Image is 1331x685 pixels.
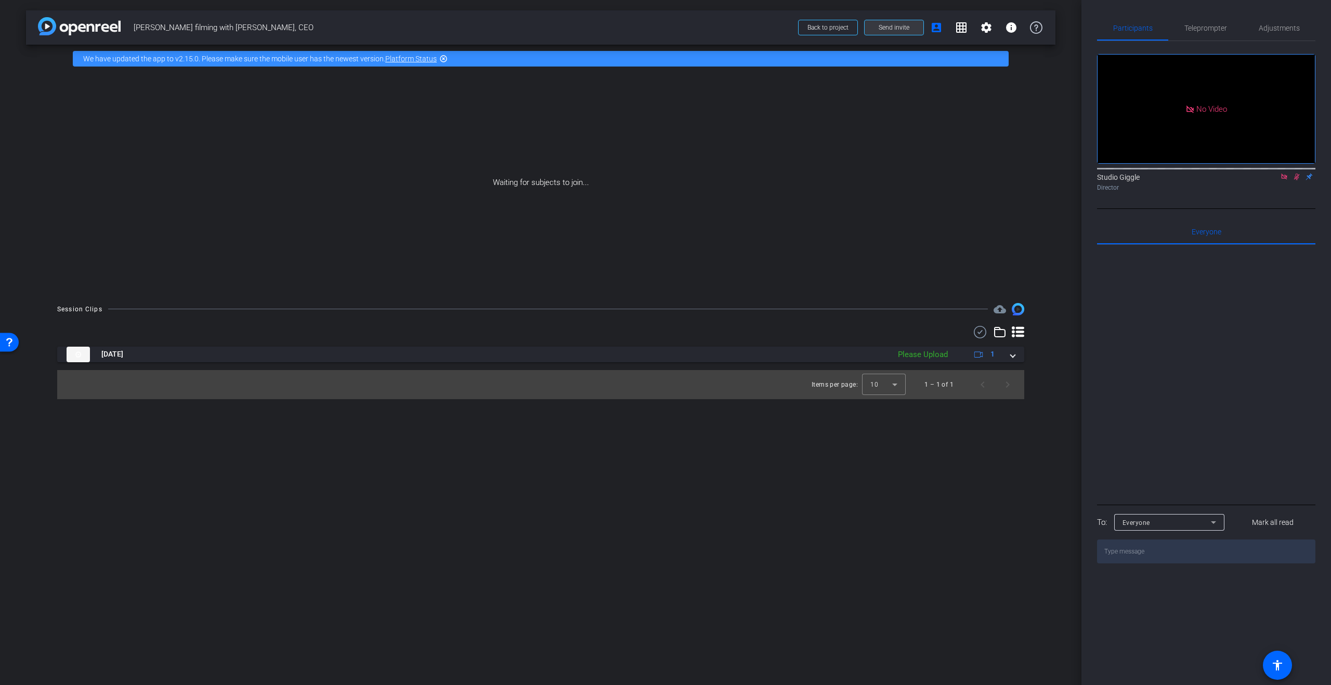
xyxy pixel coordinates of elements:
[1123,519,1150,526] span: Everyone
[1184,24,1227,32] span: Teleprompter
[26,73,1055,293] div: Waiting for subjects to join...
[38,17,121,35] img: app-logo
[955,21,968,34] mat-icon: grid_on
[73,51,1009,67] div: We have updated the app to v2.15.0. Please make sure the mobile user has the newest version.
[1097,517,1107,529] div: To:
[1012,303,1024,315] img: Session clips
[980,21,993,34] mat-icon: settings
[864,20,924,35] button: Send invite
[1259,24,1300,32] span: Adjustments
[1252,517,1294,528] span: Mark all read
[1097,183,1315,192] div: Director
[1192,228,1221,235] span: Everyone
[134,17,792,38] span: [PERSON_NAME] filming with [PERSON_NAME], CEO
[970,372,995,397] button: Previous page
[893,349,953,361] div: Please Upload
[1271,659,1284,671] mat-icon: accessibility
[994,303,1006,315] mat-icon: cloud_upload
[798,20,858,35] button: Back to project
[995,372,1020,397] button: Next page
[439,55,448,63] mat-icon: highlight_off
[1005,21,1017,34] mat-icon: info
[930,21,943,34] mat-icon: account_box
[385,55,437,63] a: Platform Status
[57,347,1024,362] mat-expansion-panel-header: thumb-nail[DATE]Please Upload1
[807,24,849,31] span: Back to project
[1097,172,1315,192] div: Studio Giggle
[990,349,995,360] span: 1
[101,349,123,360] span: [DATE]
[1196,104,1227,113] span: No Video
[812,379,858,390] div: Items per page:
[1231,513,1316,532] button: Mark all read
[57,304,102,314] div: Session Clips
[1113,24,1153,32] span: Participants
[67,347,90,362] img: thumb-nail
[994,303,1006,315] span: Destinations for your clips
[879,23,909,32] span: Send invite
[924,379,954,390] div: 1 – 1 of 1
